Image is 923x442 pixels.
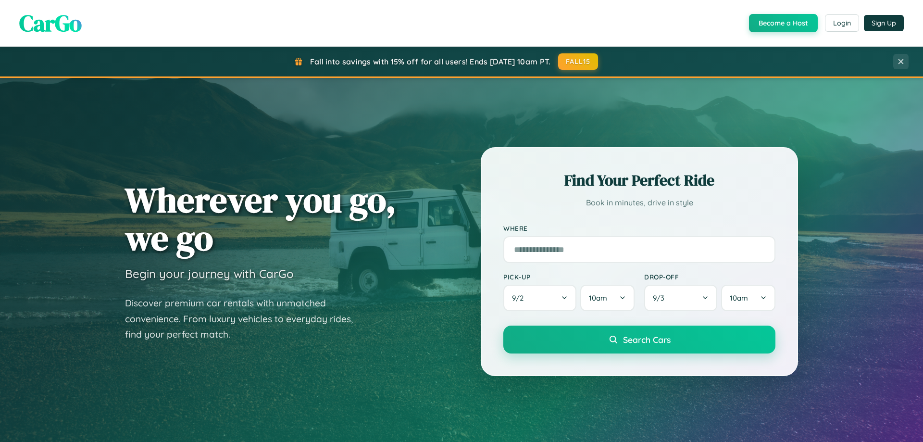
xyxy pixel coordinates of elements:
[503,224,775,232] label: Where
[125,266,294,281] h3: Begin your journey with CarGo
[644,273,775,281] label: Drop-off
[558,53,599,70] button: FALL15
[512,293,528,303] span: 9 / 2
[864,15,904,31] button: Sign Up
[653,293,669,303] span: 9 / 3
[730,293,748,303] span: 10am
[623,334,671,345] span: Search Cars
[503,285,576,311] button: 9/2
[19,7,82,39] span: CarGo
[825,14,859,32] button: Login
[589,293,607,303] span: 10am
[310,57,551,66] span: Fall into savings with 15% off for all users! Ends [DATE] 10am PT.
[503,196,775,210] p: Book in minutes, drive in style
[125,181,396,257] h1: Wherever you go, we go
[580,285,635,311] button: 10am
[125,295,365,342] p: Discover premium car rentals with unmatched convenience. From luxury vehicles to everyday rides, ...
[503,273,635,281] label: Pick-up
[503,326,775,354] button: Search Cars
[644,285,717,311] button: 9/3
[503,170,775,191] h2: Find Your Perfect Ride
[721,285,775,311] button: 10am
[749,14,818,32] button: Become a Host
